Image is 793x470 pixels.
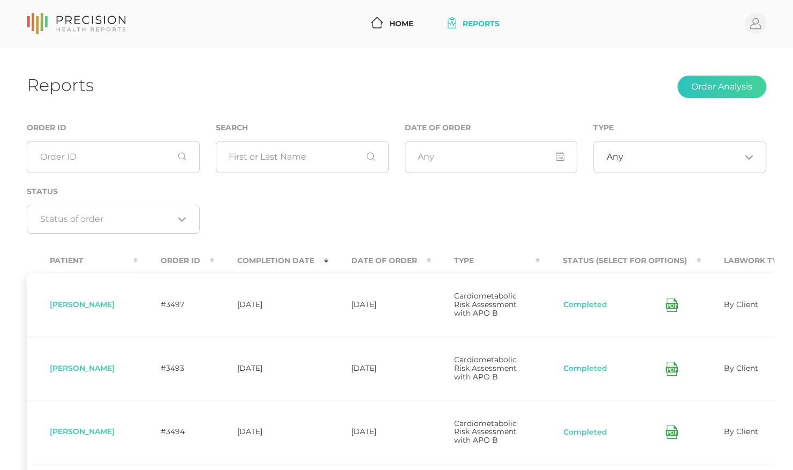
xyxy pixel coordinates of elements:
[607,152,623,162] span: Any
[454,419,517,445] span: Cardiometabolic Risk Assessment with APO B
[216,123,248,132] label: Search
[563,427,608,438] button: Completed
[214,337,328,400] td: [DATE]
[328,337,431,400] td: [DATE]
[328,249,431,273] th: Date Of Order : activate to sort column ascending
[214,400,328,464] td: [DATE]
[724,300,758,309] span: By Client
[40,214,174,225] input: Search for option
[724,363,758,373] span: By Client
[50,300,115,309] span: [PERSON_NAME]
[454,355,517,382] span: Cardiometabolic Risk Assessment with APO B
[563,300,608,310] button: Completed
[443,14,504,34] a: Reports
[593,123,613,132] label: Type
[27,205,200,234] div: Search for option
[563,363,608,374] button: Completed
[27,187,58,196] label: Status
[214,273,328,337] td: [DATE]
[367,14,418,34] a: Home
[454,291,517,318] span: Cardiometabolic Risk Assessment with APO B
[138,249,214,273] th: Order ID : activate to sort column ascending
[405,141,578,173] input: Any
[328,400,431,464] td: [DATE]
[27,74,94,95] h1: Reports
[677,76,766,98] button: Order Analysis
[50,427,115,436] span: [PERSON_NAME]
[623,152,741,162] input: Search for option
[138,337,214,400] td: #3493
[216,141,389,173] input: First or Last Name
[214,249,328,273] th: Completion Date : activate to sort column ascending
[27,141,200,173] input: Order ID
[724,427,758,436] span: By Client
[138,273,214,337] td: #3497
[328,273,431,337] td: [DATE]
[27,249,138,273] th: Patient : activate to sort column ascending
[27,123,66,132] label: Order ID
[405,123,471,132] label: Date of Order
[431,249,540,273] th: Type : activate to sort column ascending
[50,363,115,373] span: [PERSON_NAME]
[138,400,214,464] td: #3494
[540,249,701,273] th: Status (Select for Options) : activate to sort column ascending
[593,141,766,173] div: Search for option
